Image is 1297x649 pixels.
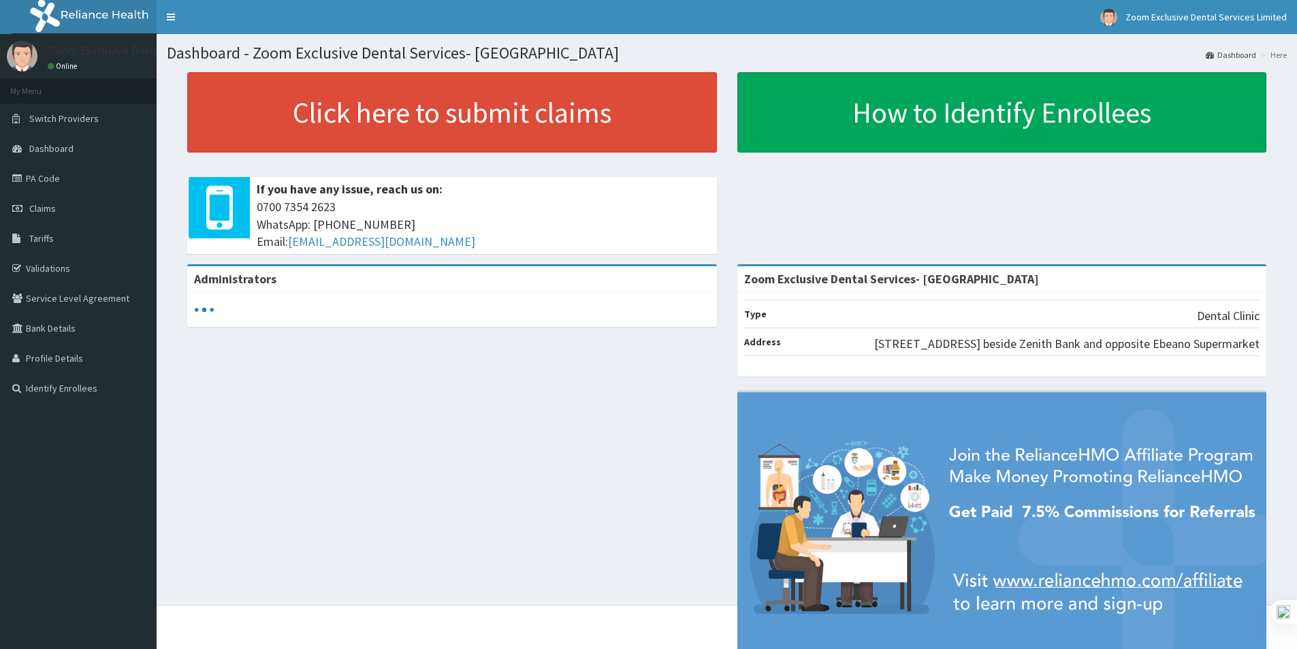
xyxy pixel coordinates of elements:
[1206,49,1256,61] a: Dashboard
[257,181,443,197] b: If you have any issue, reach us on:
[194,300,214,320] svg: audio-loading
[29,112,99,125] span: Switch Providers
[194,271,276,287] b: Administrators
[187,72,717,153] a: Click here to submit claims
[1125,11,1287,23] span: Zoom Exclusive Dental Services Limited
[1197,307,1260,325] p: Dental Clinic
[874,335,1260,353] p: [STREET_ADDRESS] beside Zenith Bank and opposite Ebeano Supermarket
[48,61,80,71] a: Online
[288,234,475,249] a: [EMAIL_ADDRESS][DOMAIN_NAME]
[29,232,54,244] span: Tariffs
[257,198,710,251] span: 0700 7354 2623 WhatsApp: [PHONE_NUMBER] Email:
[29,142,74,155] span: Dashboard
[7,41,37,72] img: User Image
[737,72,1267,153] a: How to Identify Enrollees
[744,336,781,348] b: Address
[744,308,767,320] b: Type
[29,202,56,215] span: Claims
[1100,9,1117,26] img: User Image
[1258,49,1287,61] li: Here
[167,44,1287,62] h1: Dashboard - Zoom Exclusive Dental Services- [GEOGRAPHIC_DATA]
[744,271,1039,287] strong: Zoom Exclusive Dental Services- [GEOGRAPHIC_DATA]
[48,44,258,57] p: Zoom Exclusive Dental Services Limited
